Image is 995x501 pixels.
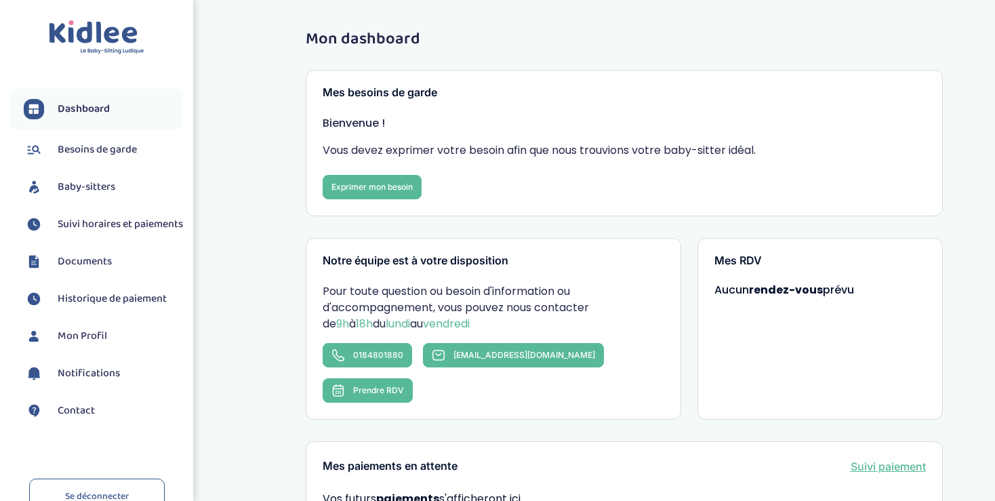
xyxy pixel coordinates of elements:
[714,255,926,267] h3: Mes RDV
[58,403,95,419] span: Contact
[851,458,926,475] a: Suivi paiement
[24,363,44,384] img: notification.svg
[323,87,926,99] h3: Mes besoins de garde
[24,214,44,235] img: suivihoraire.svg
[336,316,349,332] span: 9h
[24,289,183,309] a: Historique de paiement
[353,350,403,360] span: 0184801880
[749,282,823,298] strong: rendez-vous
[58,101,110,117] span: Dashboard
[58,216,183,233] span: Suivi horaires et paiements
[453,350,595,360] span: [EMAIL_ADDRESS][DOMAIN_NAME]
[58,328,107,344] span: Mon Profil
[423,316,470,332] span: vendredi
[323,378,413,403] button: Prendre RDV
[24,326,44,346] img: profil.svg
[386,316,410,332] span: lundi
[323,283,664,332] p: Pour toute question ou besoin d'information ou d'accompagnement, vous pouvez nous contacter de à ...
[306,31,943,48] h1: Mon dashboard
[58,142,137,158] span: Besoins de garde
[323,255,664,267] h3: Notre équipe est à votre disposition
[714,282,854,298] span: Aucun prévu
[323,343,412,367] a: 0184801880
[24,99,44,119] img: dashboard.svg
[24,99,183,119] a: Dashboard
[24,252,44,272] img: documents.svg
[58,291,167,307] span: Historique de paiement
[24,177,44,197] img: babysitters.svg
[58,179,115,195] span: Baby-sitters
[24,401,183,421] a: Contact
[24,289,44,309] img: suivihoraire.svg
[24,177,183,197] a: Baby-sitters
[323,460,458,473] h3: Mes paiements en attente
[24,401,44,421] img: contact.svg
[49,20,144,55] img: logo.svg
[24,140,44,160] img: besoin.svg
[58,365,120,382] span: Notifications
[353,385,404,395] span: Prendre RDV
[323,175,422,199] a: Exprimer mon besoin
[58,254,112,270] span: Documents
[423,343,604,367] a: [EMAIL_ADDRESS][DOMAIN_NAME]
[323,142,926,159] p: Vous devez exprimer votre besoin afin que nous trouvions votre baby-sitter idéal.
[24,363,183,384] a: Notifications
[24,252,183,272] a: Documents
[24,326,183,346] a: Mon Profil
[24,140,183,160] a: Besoins de garde
[323,115,926,132] p: Bienvenue !
[24,214,183,235] a: Suivi horaires et paiements
[356,316,373,332] span: 18h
